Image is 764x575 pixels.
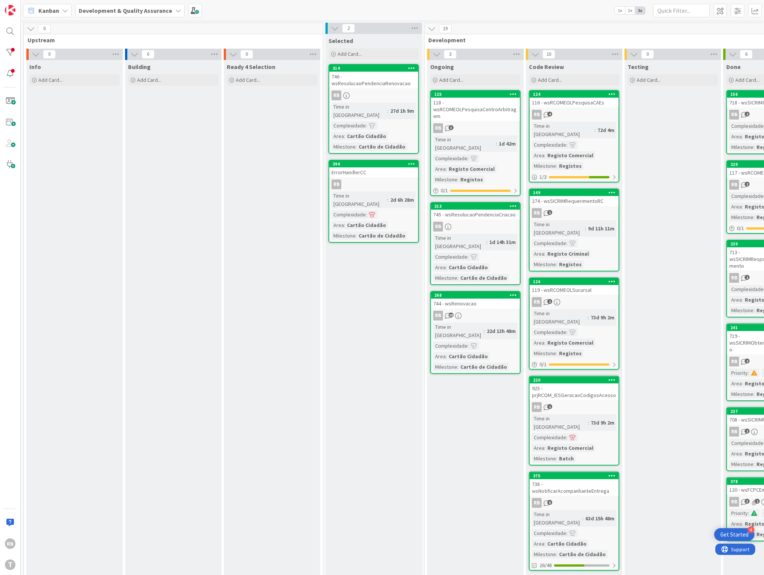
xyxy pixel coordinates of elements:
div: RB [532,498,542,508]
div: RB [433,311,443,320]
div: RB [332,90,341,100]
span: 8 [547,500,552,505]
span: : [496,140,497,148]
div: Time in [GEOGRAPHIC_DATA] [433,135,496,152]
span: : [566,328,567,336]
div: 313 [434,204,520,209]
div: Registo Comercial [545,339,595,347]
b: Development & Quality Assurance [79,7,172,14]
div: Cartão Cidadão [447,352,490,360]
div: Complexidade [532,141,566,149]
div: 745 - wsResolucaoPendenciaCriacao [431,210,520,219]
div: Area [729,520,742,528]
div: 125 [434,92,520,97]
div: 268 [431,292,520,299]
span: : [344,221,345,229]
span: Support [16,1,34,10]
div: Cartão Cidadão [545,540,588,548]
span: : [585,224,586,233]
div: RB [729,357,739,366]
span: Add Card... [236,77,260,83]
div: 220 [530,377,619,383]
div: 1/3 [530,172,619,182]
span: : [748,369,749,377]
span: 0 / 1 [441,187,448,195]
span: : [446,263,447,271]
span: : [468,154,469,163]
div: 314 [333,66,418,71]
a: 268744 - wsRenovacaoRBTime in [GEOGRAPHIC_DATA]:22d 13h 48mComplexidade:Area:Cartão CidadãoMilest... [430,291,521,374]
span: 1 [547,210,552,215]
div: 375 [530,472,619,479]
div: 149274 - wsSICRIMRequerimentoRC [530,189,619,206]
a: 124116 - wsRCOMEOLPesquisaCAEsRBTime in [GEOGRAPHIC_DATA]:72d 4mComplexidade:Area:Registo Comerci... [529,90,619,182]
span: Add Card... [538,77,562,83]
div: RB [332,179,341,189]
div: Complexidade [433,253,468,261]
div: Complexidade [433,154,468,163]
span: : [446,352,447,360]
span: 1 [745,429,750,434]
span: : [544,339,545,347]
span: Add Card... [338,51,362,57]
span: : [753,143,755,151]
div: RB [433,123,443,133]
input: Quick Filter... [653,4,710,17]
a: 125118 - wsRCOMEOLPesquisaCentroArbitragemRBTime in [GEOGRAPHIC_DATA]:1d 42mComplexidade:Area:Reg... [430,90,521,196]
div: Registos [458,175,485,184]
div: Milestone [433,175,457,184]
div: 925 - prjRCOM_IESGeracaoCodigosAcesso [530,383,619,400]
div: RB [329,179,418,189]
span: : [556,550,557,558]
div: 119 - wsRCOMEOLSucursal [530,285,619,295]
span: 0 [240,50,253,59]
div: Complexidade [729,192,764,200]
span: Add Card... [38,77,63,83]
div: Cartão de Cidadão [458,363,509,371]
span: Upstream [28,36,313,44]
div: 268 [434,293,520,298]
div: 124 [533,92,619,97]
span: : [594,126,596,134]
div: 118 - wsRCOMEOLPesquisaCentroArbitragem [431,98,520,121]
div: 124 [530,91,619,98]
div: 149 [533,190,619,195]
span: Add Card... [637,77,661,83]
span: Add Card... [735,77,759,83]
div: Area [532,540,544,548]
div: Cartão Cidadão [345,132,388,140]
span: : [457,175,458,184]
div: Milestone [532,454,556,463]
span: : [753,306,755,314]
div: RB [431,222,520,232]
div: 394 [333,161,418,167]
div: RB [532,297,542,307]
div: Complexidade [729,439,764,447]
div: 220 [533,377,619,383]
div: Area [729,132,742,141]
span: Done [726,63,741,71]
span: : [486,238,487,246]
span: : [753,390,755,398]
div: Complexidade [532,433,566,442]
span: : [457,363,458,371]
span: 0 [142,50,154,59]
div: Complexidade [729,122,764,130]
div: Area [332,221,344,229]
div: RB [532,110,542,120]
div: 0/1 [431,186,520,195]
div: Cartão de Cidadão [357,232,407,240]
div: Cartão de Cidadão [357,143,407,151]
span: 3 [745,499,750,504]
div: 149 [530,189,619,196]
div: 63d 15h 48m [584,514,616,523]
div: 394 [329,161,418,167]
div: 126 [533,279,619,284]
span: : [387,107,388,115]
span: : [544,540,545,548]
div: Area [532,151,544,159]
div: ErrorHandlerCC [329,167,418,177]
span: : [556,260,557,268]
span: 4 [547,112,552,117]
div: 394ErrorHandlerCC [329,161,418,177]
